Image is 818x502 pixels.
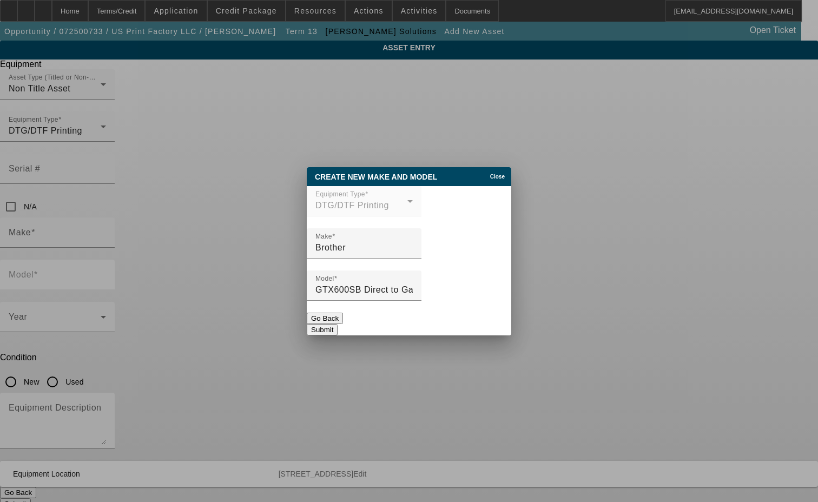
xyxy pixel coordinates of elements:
[307,324,338,335] button: Submit
[315,275,334,282] mat-label: Model
[315,190,365,197] mat-label: Equipment Type
[490,174,505,180] span: Close
[315,233,332,240] mat-label: Make
[315,173,437,181] span: Create New Make and Model
[307,313,343,324] button: Go Back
